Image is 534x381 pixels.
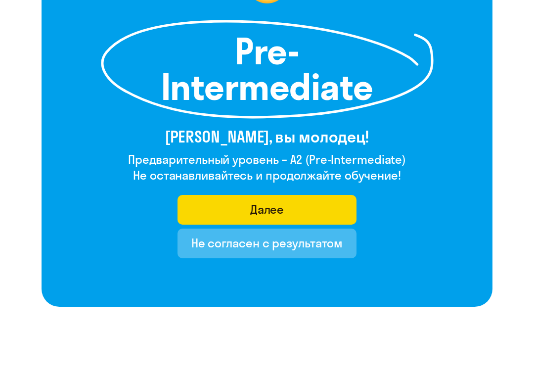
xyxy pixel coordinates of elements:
[191,236,343,251] div: Не согласен с результатом
[128,127,406,147] h3: [PERSON_NAME], вы молодец!
[250,202,284,218] div: Далее
[128,152,406,168] h4: Предварительный уровень – A2 (Pre-Intermediate)
[178,229,357,259] button: Не согласен с результатом
[128,168,406,184] h4: Не останавливайтесь и продолжайте обучение!
[153,34,381,105] h1: Pre-Intermediate
[178,195,357,225] button: Далее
